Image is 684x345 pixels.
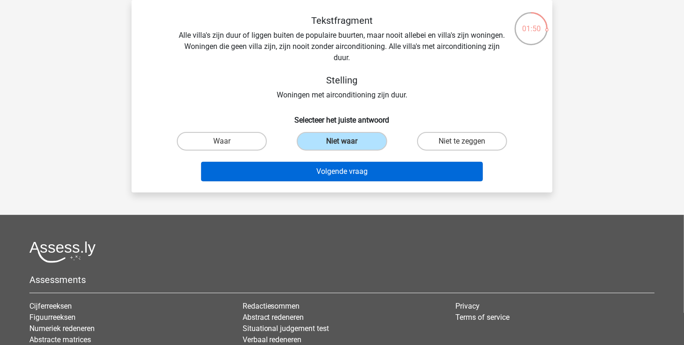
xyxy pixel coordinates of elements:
a: Abstract redeneren [243,313,304,322]
h5: Stelling [176,75,508,86]
label: Niet waar [297,132,387,151]
div: 01:50 [514,11,549,34]
h5: Tekstfragment [176,15,508,26]
label: Niet te zeggen [417,132,507,151]
h6: Selecteer het juiste antwoord [147,108,537,124]
a: Privacy [455,302,480,310]
a: Abstracte matrices [29,335,91,344]
a: Terms of service [455,313,510,322]
button: Volgende vraag [201,162,483,181]
a: Numeriek redeneren [29,324,95,333]
a: Cijferreeksen [29,302,72,310]
a: Verbaal redeneren [243,335,302,344]
a: Figuurreeksen [29,313,76,322]
div: Alle villa's zijn duur of liggen buiten de populaire buurten, maar nooit allebei en villa's zijn ... [147,15,537,101]
img: Assessly logo [29,241,96,263]
a: Situational judgement test [243,324,329,333]
h5: Assessments [29,274,655,285]
a: Redactiesommen [243,302,300,310]
label: Waar [177,132,267,151]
